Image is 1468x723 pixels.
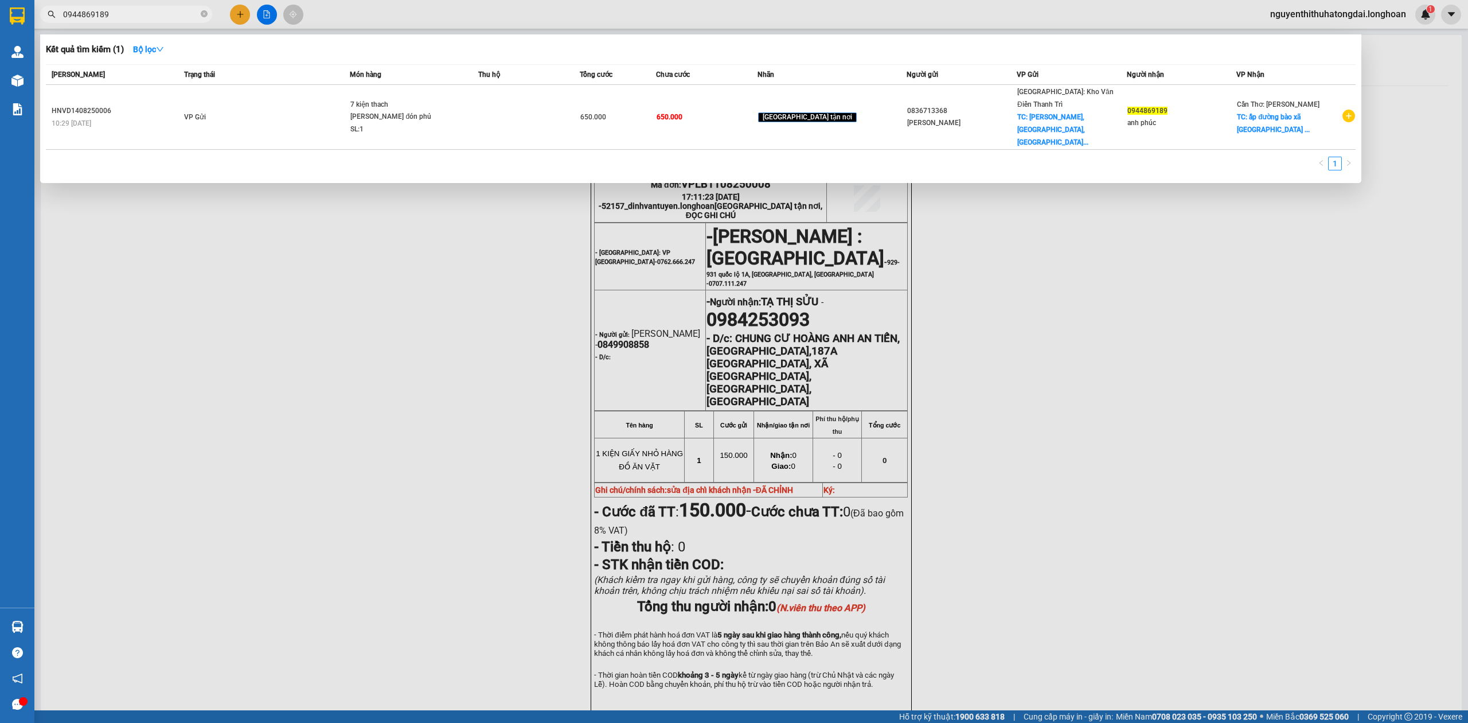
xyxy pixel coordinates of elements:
img: logo-vxr [10,7,25,25]
span: Cần Thơ: [PERSON_NAME] [1237,100,1319,108]
span: Người gửi [907,71,938,79]
li: Previous Page [1314,157,1328,170]
button: right [1342,157,1356,170]
img: warehouse-icon [11,75,24,87]
li: Next Page [1342,157,1356,170]
span: right [1345,160,1352,166]
span: Nhãn [758,71,774,79]
span: 0944869189 [1127,107,1168,115]
li: 1 [1328,157,1342,170]
h3: Kết quả tìm kiếm ( 1 ) [46,44,124,56]
span: VP Gửi [1017,71,1038,79]
img: warehouse-icon [11,621,24,633]
div: SL: 1 [350,123,436,136]
span: Món hàng [350,71,381,79]
span: notification [12,673,23,684]
input: Tìm tên, số ĐT hoặc mã đơn [63,8,198,21]
div: anh phúc [1127,117,1236,129]
span: left [1318,160,1325,166]
span: TC: [PERSON_NAME], [GEOGRAPHIC_DATA], [GEOGRAPHIC_DATA]... [1017,113,1088,146]
span: Người nhận [1127,71,1164,79]
span: 650.000 [657,113,682,121]
div: 7 kiện thach [PERSON_NAME] đón phủ lý [350,99,436,123]
span: message [12,699,23,710]
span: close-circle [201,10,208,17]
span: search [48,10,56,18]
span: plus-circle [1342,110,1355,122]
img: solution-icon [11,103,24,115]
div: 0836713368 [907,105,1016,117]
a: 1 [1329,157,1341,170]
span: VP Gửi [184,113,206,121]
div: HNVD1408250006 [52,105,181,117]
div: [PERSON_NAME] [907,117,1016,129]
span: [PERSON_NAME] [52,71,105,79]
strong: Bộ lọc [133,45,164,54]
img: warehouse-icon [11,46,24,58]
span: close-circle [201,9,208,20]
span: 10:29 [DATE] [52,119,91,127]
span: question-circle [12,647,23,658]
span: [GEOGRAPHIC_DATA]: Kho Văn Điển Thanh Trì [1017,88,1114,108]
span: Trạng thái [184,71,215,79]
span: VP Nhận [1236,71,1264,79]
span: [GEOGRAPHIC_DATA] tận nơi [758,112,857,123]
button: Bộ lọcdown [124,40,173,59]
span: 650.000 [580,113,606,121]
span: Chưa cước [656,71,690,79]
span: down [156,45,164,53]
span: Thu hộ [478,71,500,79]
span: Tổng cước [580,71,612,79]
button: left [1314,157,1328,170]
span: TC: ấp đường bào xã [GEOGRAPHIC_DATA] ... [1237,113,1310,134]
